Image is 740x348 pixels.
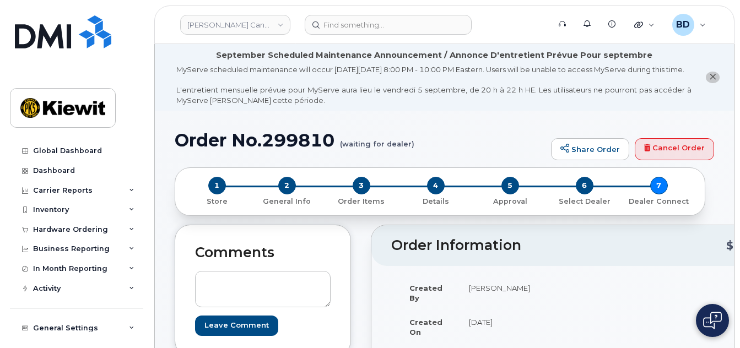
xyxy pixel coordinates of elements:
[552,197,617,206] p: Select Dealer
[175,130,545,150] h1: Order No.299810
[254,197,320,206] p: General Info
[324,194,398,206] a: 3 Order Items
[216,50,652,61] div: September Scheduled Maintenance Announcement / Annonce D'entretient Prévue Pour septembre
[706,72,720,83] button: close notification
[278,177,296,194] span: 2
[398,194,473,206] a: 4 Details
[195,245,331,260] h2: Comments
[188,197,245,206] p: Store
[551,138,629,160] a: Share Order
[403,197,468,206] p: Details
[409,284,442,303] strong: Created By
[501,177,519,194] span: 5
[353,177,370,194] span: 3
[576,177,593,194] span: 6
[195,316,278,336] input: Leave Comment
[340,130,414,148] small: (waiting for dealer)
[250,194,324,206] a: 2 General Info
[176,64,692,105] div: MyServe scheduled maintenance will occur [DATE][DATE] 8:00 PM - 10:00 PM Eastern. Users will be u...
[184,194,250,206] a: 1 Store
[391,238,726,253] h2: Order Information
[208,177,226,194] span: 1
[459,276,626,310] td: [PERSON_NAME]
[635,138,714,160] a: Cancel Order
[328,197,394,206] p: Order Items
[427,177,445,194] span: 4
[409,318,442,337] strong: Created On
[703,312,722,329] img: Open chat
[547,194,622,206] a: 6 Select Dealer
[473,194,547,206] a: 5 Approval
[477,197,543,206] p: Approval
[459,310,626,344] td: [DATE]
